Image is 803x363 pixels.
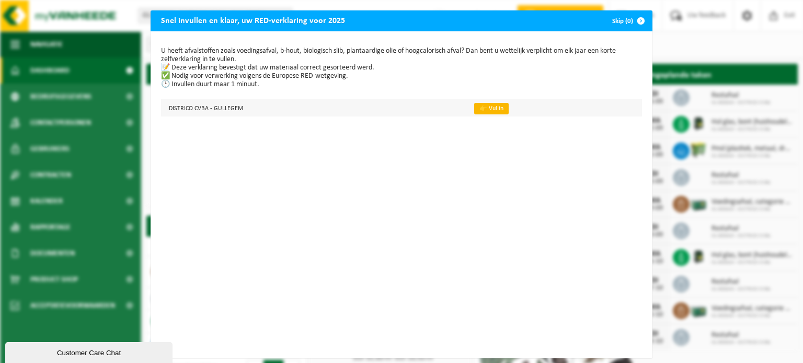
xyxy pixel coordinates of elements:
[474,103,509,114] a: 👉 Vul in
[151,10,355,30] h2: Snel invullen en klaar, uw RED-verklaring voor 2025
[161,99,465,116] td: DISTRICO CVBA - GULLEGEM
[5,340,175,363] iframe: chat widget
[161,47,642,89] p: U heeft afvalstoffen zoals voedingsafval, b-hout, biologisch slib, plantaardige olie of hoogcalor...
[604,10,651,31] button: Skip (0)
